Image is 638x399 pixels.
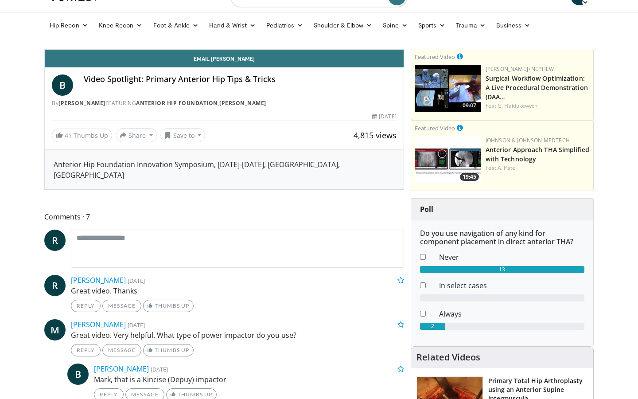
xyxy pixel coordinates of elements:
[415,65,481,112] img: bcfc90b5-8c69-4b20-afee-af4c0acaf118.150x105_q85_crop-smart_upscale.jpg
[372,113,396,121] div: [DATE]
[432,252,591,262] dd: Never
[460,102,479,110] span: 09:07
[486,74,588,101] a: Surgical Workflow Optimization: A Live Procedural Demonstration (DAA…
[498,102,537,110] a: G. Haidukewych
[432,280,591,291] dd: In select cases
[71,320,126,329] a: [PERSON_NAME]
[84,74,397,84] h4: Video Spotlight: Primary Anterior Hip Tips & Tricks
[44,275,66,296] a: R
[415,137,481,183] img: 06bb1c17-1231-4454-8f12-6191b0b3b81a.150x105_q85_crop-smart_upscale.jpg
[486,164,590,172] div: Feat.
[94,364,149,374] a: [PERSON_NAME]
[151,365,168,373] small: [DATE]
[128,277,145,285] small: [DATE]
[116,128,157,142] button: Share
[54,159,395,180] div: Anterior Hip Foundation Innovation Symposium, [DATE]-[DATE], [GEOGRAPHIC_DATA], [GEOGRAPHIC_DATA]
[308,16,377,34] a: Shoulder & Elbow
[420,204,433,214] strong: Poll
[420,323,445,330] div: 2
[45,49,404,50] video-js: Video Player
[44,16,93,34] a: Hip Recon
[498,164,517,172] a: A. Patel
[415,124,455,132] small: Featured Video
[52,129,112,142] a: 41 Thumbs Up
[136,99,218,107] a: Anterior Hip Foundation
[451,16,491,34] a: Trauma
[67,364,89,385] a: B
[420,266,584,273] div: 13
[415,65,481,112] a: 09:07
[102,344,141,356] a: Message
[71,275,126,285] a: [PERSON_NAME]
[44,319,66,340] a: M
[71,286,404,296] p: Great video. Thanks
[204,16,261,34] a: Hand & Wrist
[377,16,412,34] a: Spine
[261,16,308,34] a: Pediatrics
[219,99,266,107] a: [PERSON_NAME]
[491,16,536,34] a: Business
[102,300,141,312] a: Message
[486,102,590,110] div: Feat.
[413,16,451,34] a: Sports
[58,99,105,107] a: [PERSON_NAME]
[432,309,591,319] dd: Always
[45,50,404,67] a: Email [PERSON_NAME]
[71,344,101,356] a: Reply
[94,374,404,385] p: Mark, that is a Kincise (Depuy) impactor
[65,131,72,140] span: 41
[486,137,570,144] a: Johnson & Johnson MedTech
[128,321,145,329] small: [DATE]
[71,330,404,340] p: Great video. Very helpful. What type of power impactor do you use?
[44,230,66,251] a: R
[420,229,584,246] h6: Do you use navigation of any kind for component placement in direct anterior THA?
[148,16,204,34] a: Foot & Ankle
[460,173,479,181] span: 19:45
[143,300,193,312] a: Thumbs Up
[143,344,193,356] a: Thumbs Up
[416,352,480,363] h4: Related Videos
[354,130,397,141] span: 4,815 views
[415,53,455,61] small: Featured Video
[71,300,101,312] a: Reply
[160,128,206,142] button: Save to
[415,137,481,183] a: 19:45
[44,211,404,223] span: Comments 7
[486,65,554,73] a: [PERSON_NAME]+Nephew
[52,99,397,107] div: By FEATURING ,
[52,74,73,96] a: B
[486,145,589,163] a: Anterior Approach THA Simplified with Technology
[93,16,148,34] a: Knee Recon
